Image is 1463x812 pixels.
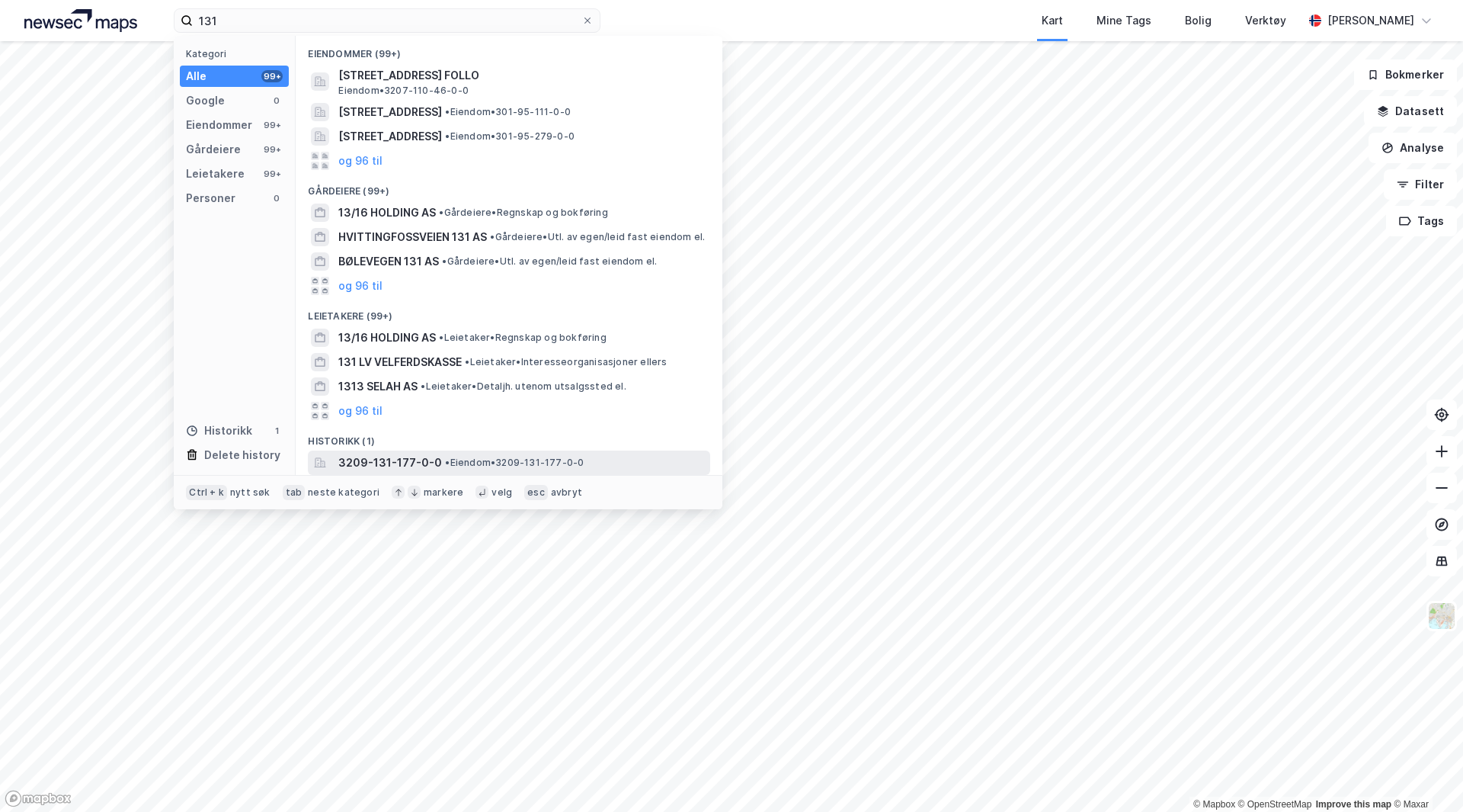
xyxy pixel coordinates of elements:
span: [STREET_ADDRESS] [338,127,442,146]
div: [PERSON_NAME] [1327,11,1414,30]
div: Historikk [186,422,252,440]
button: Analyse [1369,133,1457,163]
span: • [445,457,450,468]
button: og 96 til [338,277,383,295]
span: • [442,255,447,267]
span: HVITTINGFOSSVEIEN 131 AS [338,228,487,246]
div: Ctrl + k [186,485,227,500]
div: Gårdeiere (99+) [296,173,722,201]
div: Kategori [186,48,289,59]
span: Gårdeiere • Utl. av egen/leid fast eiendom el. [442,255,657,268]
span: Leietaker • Interesseorganisasjoner ellers [465,356,667,368]
span: 1313 SELAH AS [338,377,418,396]
div: Alle [186,67,206,85]
button: og 96 til [338,402,383,420]
span: Eiendom • 3209-131-177-0-0 [445,457,584,469]
input: Søk på adresse, matrikkel, gårdeiere, leietakere eller personer [193,9,581,32]
span: Eiendom • 3207-110-46-0-0 [338,85,469,97]
div: 0 [271,95,283,107]
button: og 96 til [338,152,383,170]
div: 99+ [261,119,283,131]
span: • [439,332,443,343]
span: [STREET_ADDRESS] [338,103,442,121]
div: 99+ [261,143,283,156]
a: Improve this map [1316,799,1391,810]
span: Leietaker • Detaljh. utenom utsalgssted el. [421,380,626,393]
div: velg [491,486,512,499]
div: 0 [271,192,283,204]
div: markere [424,486,463,499]
div: Delete history [204,446,280,464]
div: Leietakere (99+) [296,298,722,326]
div: 1 [271,425,283,437]
span: 131 LV VELFERDSKASSE [338,353,462,371]
div: tab [283,485,306,500]
div: nytt søk [230,486,271,499]
span: • [445,130,450,142]
img: logo.a4113a55bc3d86da70a041830d287a7e.svg [24,9,137,32]
button: Datasett [1364,96,1457,127]
span: • [445,106,450,117]
div: neste kategori [308,486,379,499]
div: Historikk (1) [296,423,722,451]
span: • [490,231,495,242]
div: Eiendommer (99+) [296,36,722,63]
div: Kart [1042,11,1063,30]
span: • [465,356,469,367]
div: esc [524,485,548,500]
div: Eiendommer [186,116,252,134]
a: OpenStreetMap [1238,799,1312,810]
iframe: Chat Widget [1387,739,1463,812]
span: • [421,380,425,392]
span: Gårdeiere • Regnskap og bokføring [439,207,607,219]
div: Gårdeiere [186,140,241,159]
div: 99+ [261,168,283,180]
button: Bokmerker [1354,59,1457,90]
span: Gårdeiere • Utl. av egen/leid fast eiendom el. [490,231,705,243]
button: Filter [1384,169,1457,200]
div: avbryt [551,486,582,499]
div: 99+ [261,70,283,82]
span: [STREET_ADDRESS] FOLLO [338,66,704,85]
span: Eiendom • 301-95-111-0-0 [445,106,571,118]
span: Eiendom • 301-95-279-0-0 [445,130,575,143]
span: 13/16 HOLDING AS [338,204,436,222]
span: • [439,207,443,218]
div: Bolig [1185,11,1212,30]
div: Verktøy [1245,11,1286,30]
span: BØLEVEGEN 131 AS [338,252,439,271]
span: 13/16 HOLDING AS [338,329,436,347]
button: Tags [1386,206,1457,236]
img: Z [1427,602,1456,631]
div: Personer [186,189,235,207]
div: Kontrollprogram for chat [1387,739,1463,812]
a: Mapbox [1193,799,1235,810]
div: Mine Tags [1096,11,1151,30]
div: Google [186,91,225,110]
span: 3209-131-177-0-0 [338,454,442,472]
a: Mapbox homepage [5,790,72,807]
div: Leietakere [186,165,245,183]
span: Leietaker • Regnskap og bokføring [439,332,606,344]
